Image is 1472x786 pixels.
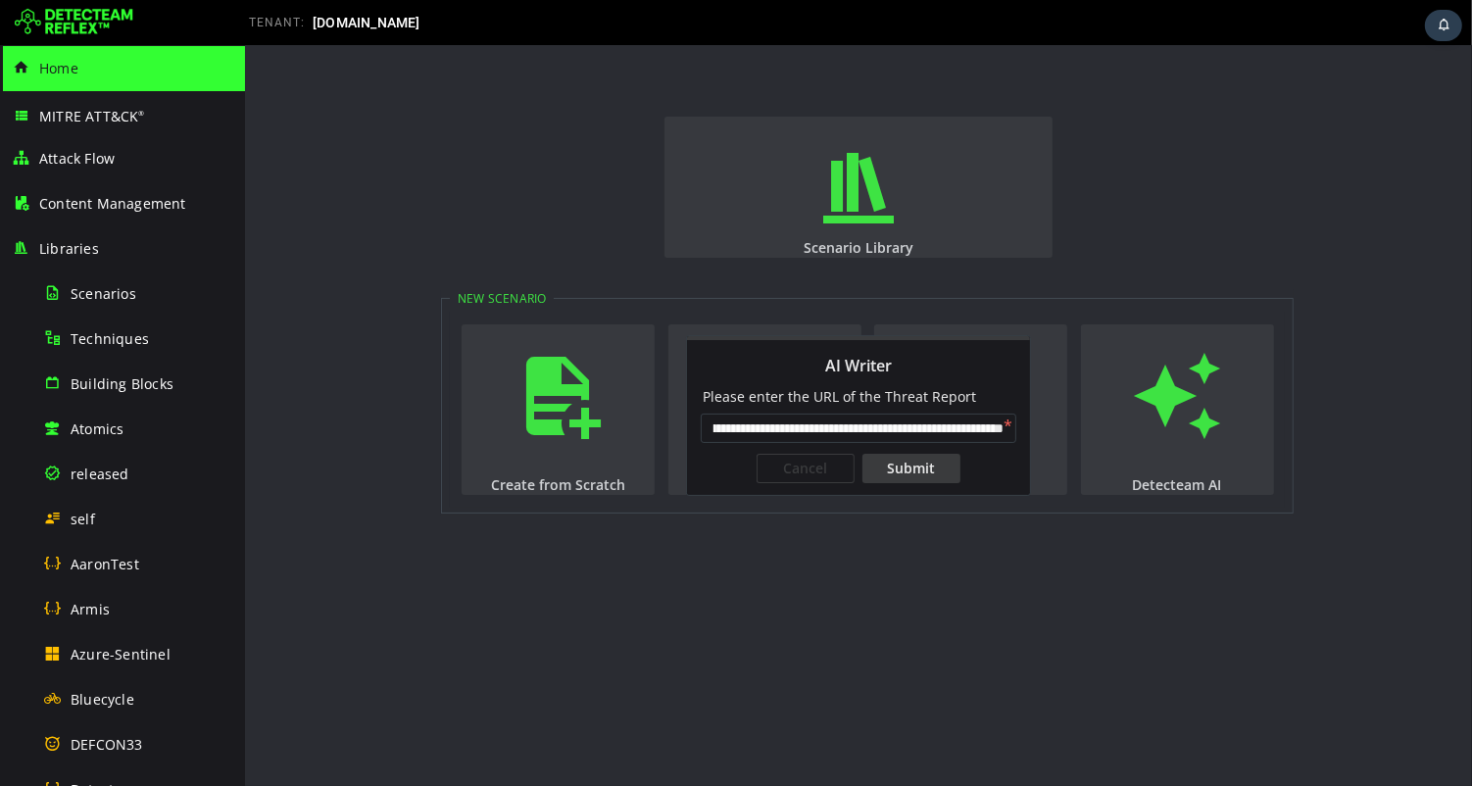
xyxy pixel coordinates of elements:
sup: ® [138,109,144,118]
div: Cancel [512,409,610,438]
span: MITRE ATT&CK [39,107,145,125]
span: self [71,510,95,528]
span: [DOMAIN_NAME] [313,15,420,30]
span: Armis [71,600,110,618]
span: Attack Flow [39,149,115,168]
div: AI Writer [442,291,785,342]
span: Scenarios [71,284,136,303]
div: Task Notifications [1425,10,1462,41]
div: Submit [617,409,715,438]
img: Detecteam logo [15,7,133,38]
span: TENANT: [249,16,305,29]
span: released [71,465,129,483]
span: AaronTest [71,555,139,573]
span: Bluecycle [71,690,134,709]
span: Please enter the URL of the Threat Report [458,342,731,361]
span: Building Blocks [71,374,173,393]
span: Libraries [39,239,99,258]
span: Content Management [39,194,186,213]
span: Home [39,59,78,77]
span: DEFCON33 [71,735,143,754]
div: AI Writer [441,290,786,451]
span: Techniques [71,329,149,348]
span: Atomics [71,419,123,438]
span: Azure-Sentinel [71,645,171,663]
